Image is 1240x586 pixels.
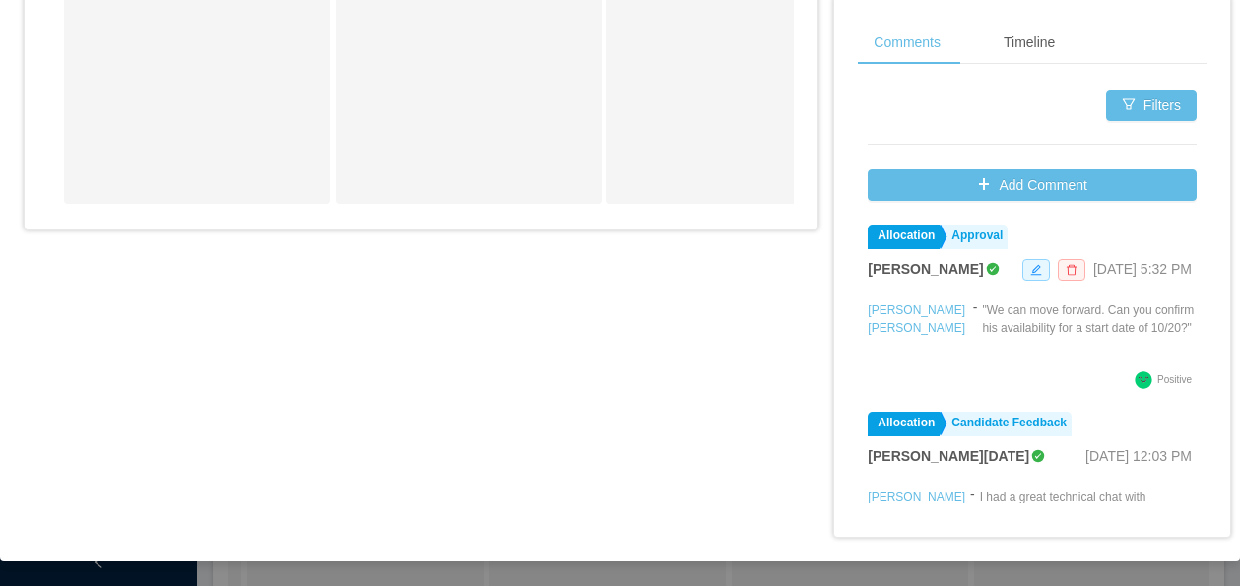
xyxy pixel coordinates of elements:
a: Candidate Feedback [942,412,1072,436]
strong: [PERSON_NAME] [868,261,983,277]
span: [DATE] 12:03 PM [1085,448,1192,464]
div: Timeline [988,21,1071,65]
span: Positive [1157,374,1192,385]
i: icon: delete [1066,264,1077,276]
a: [PERSON_NAME] [PERSON_NAME] [868,490,965,522]
a: Allocation [868,412,940,436]
i: icon: edit [1030,264,1042,276]
span: [DATE] 5:32 PM [1093,261,1192,277]
button: icon: plusAdd Comment [868,169,1197,201]
div: - [973,297,978,366]
strong: [PERSON_NAME][DATE] [868,448,1029,464]
p: "We can move forward. Can you confirm his availability for a start date of 10/20?" [982,301,1197,337]
div: Comments [858,21,956,65]
a: Approval [942,225,1008,249]
button: icon: filterFilters [1106,90,1197,121]
a: [PERSON_NAME] [PERSON_NAME] [868,303,965,335]
a: Allocation [868,225,940,249]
